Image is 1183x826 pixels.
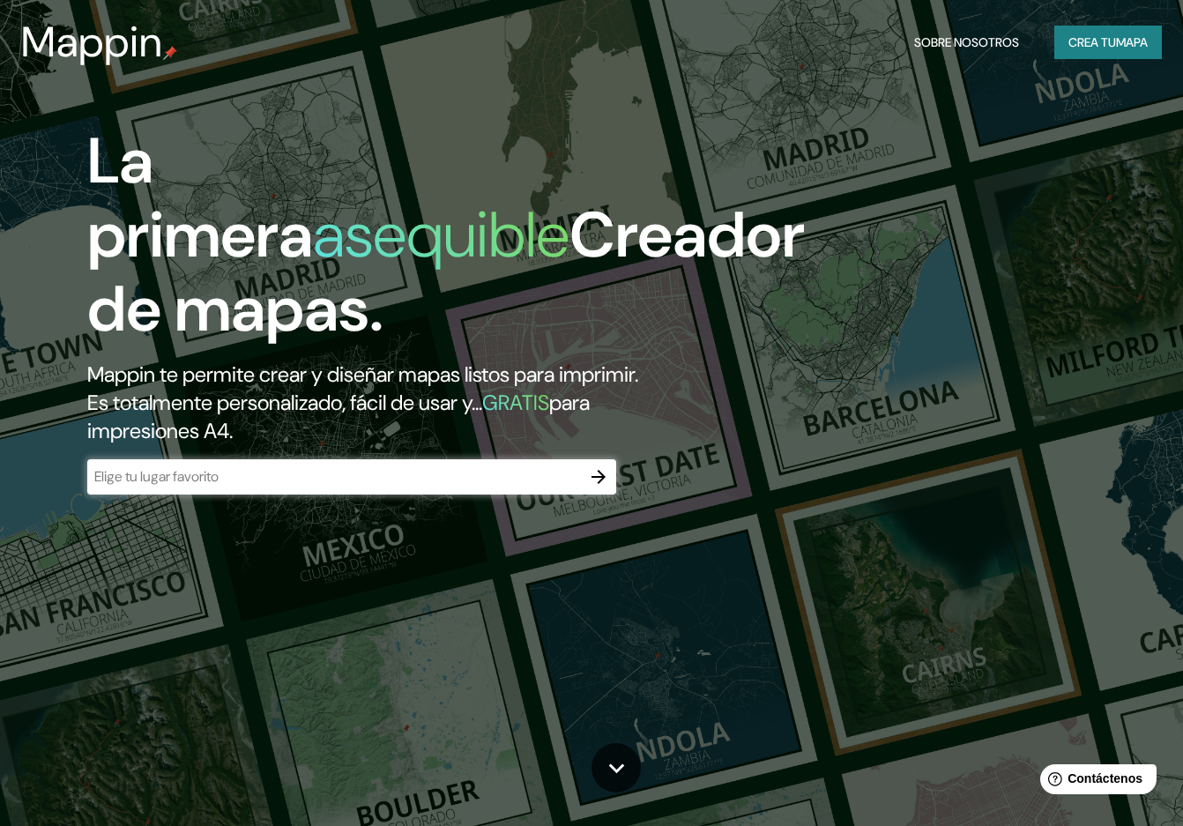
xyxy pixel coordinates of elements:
font: Es totalmente personalizado, fácil de usar y... [87,389,482,416]
font: GRATIS [482,389,549,416]
iframe: Lanzador de widgets de ayuda [1026,757,1164,807]
font: Mappin [21,14,163,70]
button: Crea tumapa [1054,26,1162,59]
input: Elige tu lugar favorito [87,466,581,487]
font: Crea tu [1068,34,1116,50]
font: para impresiones A4. [87,389,590,444]
font: La primera [87,120,313,276]
font: mapa [1116,34,1148,50]
font: Sobre nosotros [914,34,1019,50]
font: Creador de mapas. [87,194,805,350]
img: pin de mapeo [163,46,177,60]
button: Sobre nosotros [907,26,1026,59]
font: asequible [313,194,569,276]
font: Mappin te permite crear y diseñar mapas listos para imprimir. [87,361,638,388]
